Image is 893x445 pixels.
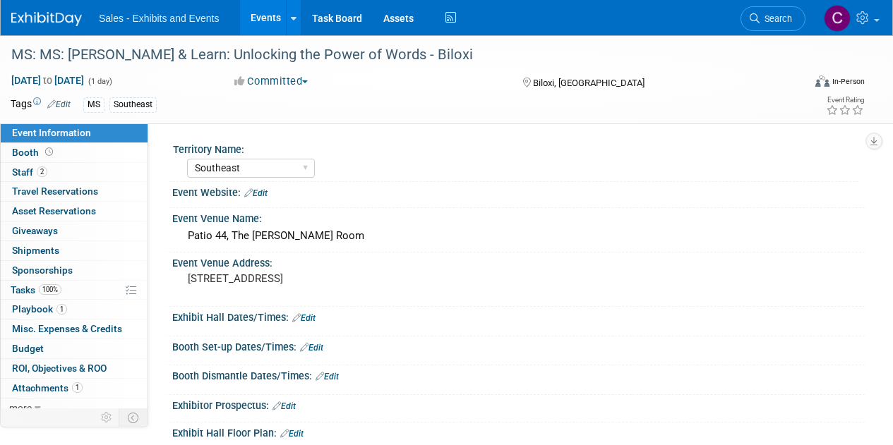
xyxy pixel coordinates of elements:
[9,402,32,413] span: more
[172,336,865,355] div: Booth Set-up Dates/Times:
[760,13,792,24] span: Search
[12,323,122,334] span: Misc. Expenses & Credits
[11,12,82,26] img: ExhibitDay
[12,127,91,138] span: Event Information
[12,343,44,354] span: Budget
[292,313,316,323] a: Edit
[12,382,83,394] span: Attachments
[119,408,148,427] td: Toggle Event Tabs
[11,74,85,87] span: [DATE] [DATE]
[1,182,148,201] a: Travel Reservations
[12,147,56,158] span: Booth
[740,73,865,95] div: Event Format
[109,97,157,112] div: Southeast
[1,261,148,280] a: Sponsorships
[1,359,148,378] a: ROI, Objectives & ROO
[83,97,104,112] div: MS
[533,78,645,88] span: Biloxi, [GEOGRAPHIC_DATA]
[1,163,148,182] a: Staff2
[1,221,148,240] a: Giveaways
[39,284,61,295] span: 100%
[1,300,148,319] a: Playbook1
[37,166,47,177] span: 2
[1,202,148,221] a: Asset Reservations
[99,13,219,24] span: Sales - Exhibits and Events
[826,97,864,104] div: Event Rating
[1,379,148,398] a: Attachments1
[12,166,47,178] span: Staff
[56,304,67,315] span: 1
[300,343,323,353] a: Edit
[11,284,61,295] span: Tasks
[12,362,107,374] span: ROI, Objectives & ROO
[280,429,304,439] a: Edit
[188,272,445,285] pre: [STREET_ADDRESS]
[173,139,858,157] div: Territory Name:
[41,75,54,86] span: to
[316,372,339,382] a: Edit
[832,76,865,87] div: In-Person
[1,123,148,142] a: Event Information
[87,77,112,86] span: (1 day)
[12,245,59,256] span: Shipments
[1,143,148,162] a: Booth
[42,147,56,157] span: Booth not reserved yet
[172,365,865,384] div: Booth Dismantle Dates/Times:
[172,422,865,441] div: Exhibit Hall Floor Plan:
[172,307,865,325] div: Exhibit Hall Dates/Times:
[1,339,148,358] a: Budget
[12,225,58,236] span: Giveaways
[272,401,296,411] a: Edit
[1,319,148,339] a: Misc. Expenses & Credits
[183,225,854,247] div: Patio 44, The [PERSON_NAME] Room
[12,264,73,276] span: Sponsorships
[1,398,148,417] a: more
[229,74,313,89] button: Committed
[815,75,829,87] img: Format-Inperson.png
[1,281,148,300] a: Tasks100%
[12,185,98,197] span: Travel Reservations
[12,205,96,217] span: Asset Reservations
[6,42,792,68] div: MS: MS: [PERSON_NAME] & Learn: Unlocking the Power of Words - Biloxi
[741,6,805,31] a: Search
[72,382,83,393] span: 1
[172,252,865,270] div: Event Venue Address:
[95,408,119,427] td: Personalize Event Tab Strip
[172,208,865,226] div: Event Venue Name:
[12,303,67,315] span: Playbook
[172,395,865,413] div: Exhibitor Prospectus:
[824,5,851,32] img: Christine Lurz
[172,182,865,200] div: Event Website:
[1,241,148,260] a: Shipments
[11,97,71,113] td: Tags
[244,188,268,198] a: Edit
[47,99,71,109] a: Edit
